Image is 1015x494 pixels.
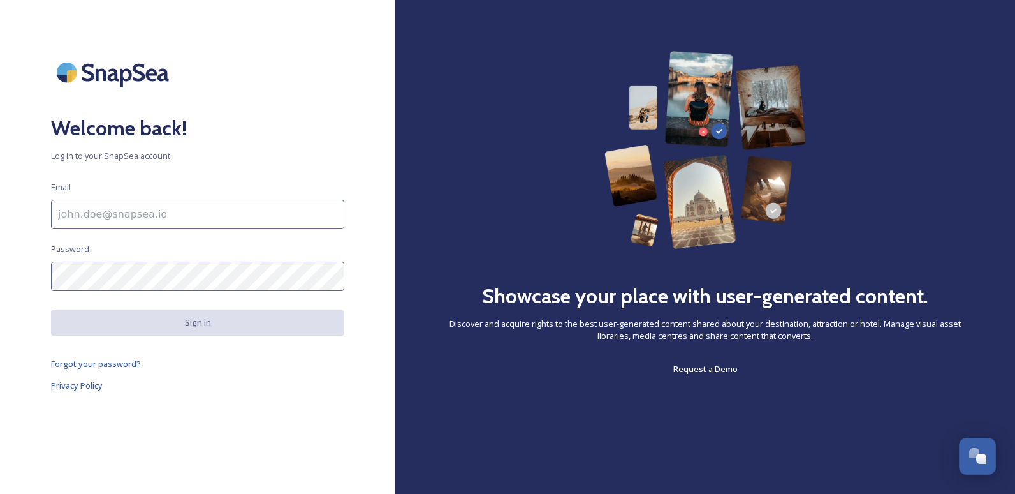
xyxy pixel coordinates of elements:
button: Sign in [51,310,344,335]
a: Forgot your password? [51,356,344,371]
span: Discover and acquire rights to the best user-generated content shared about your destination, att... [446,318,964,342]
a: Request a Demo [673,361,738,377]
a: Privacy Policy [51,378,344,393]
span: Forgot your password? [51,358,141,370]
h2: Showcase your place with user-generated content. [482,281,928,311]
h2: Welcome back! [51,113,344,144]
span: Password [51,243,89,255]
img: SnapSea Logo [51,51,179,94]
input: john.doe@snapsea.io [51,200,344,229]
span: Request a Demo [673,363,738,375]
img: 63b42ca75bacad526042e722_Group%20154-p-800.png [604,51,806,249]
span: Email [51,181,71,193]
button: Open Chat [959,438,996,475]
span: Log in to your SnapSea account [51,150,344,162]
span: Privacy Policy [51,380,103,391]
